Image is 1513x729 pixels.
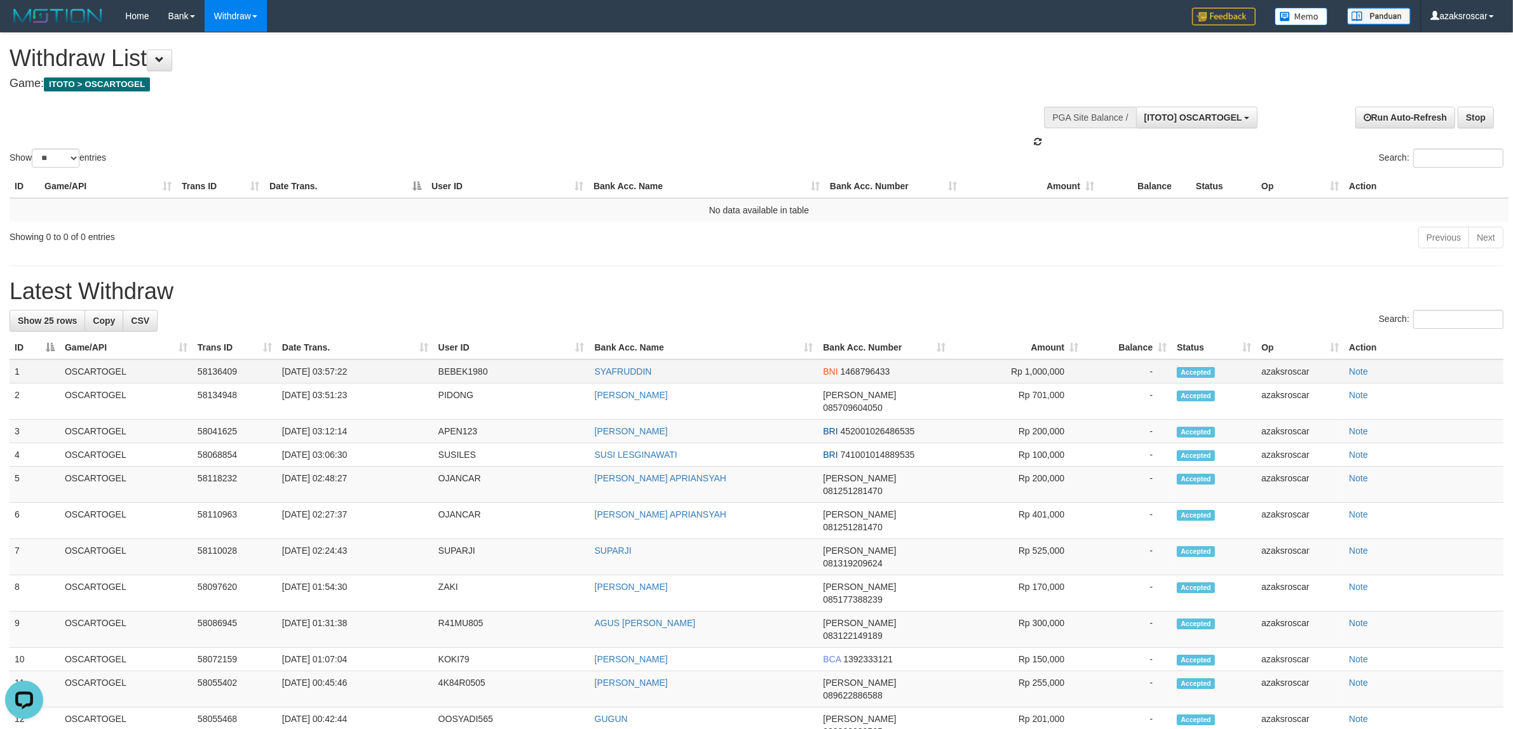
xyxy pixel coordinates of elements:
[177,175,264,198] th: Trans ID: activate to sort column ascending
[1044,107,1136,128] div: PGA Site Balance /
[1083,671,1172,707] td: -
[1469,227,1503,248] a: Next
[1344,175,1509,198] th: Action
[1083,575,1172,612] td: -
[823,509,896,519] span: [PERSON_NAME]
[433,384,590,420] td: PIDONG
[60,420,193,443] td: OSCARTOGEL
[595,366,652,377] a: SYAFRUDDIN
[1349,473,1368,483] a: Note
[841,426,915,436] span: Copy 452001026486535 to clipboard
[1083,503,1172,539] td: -
[277,539,433,575] td: [DATE] 02:24:43
[60,612,193,648] td: OSCARTOGEL
[951,648,1083,671] td: Rp 150,000
[10,575,60,612] td: 8
[10,46,996,71] h1: Withdraw List
[1099,175,1191,198] th: Balance
[1349,618,1368,628] a: Note
[10,77,996,90] h4: Game:
[1083,420,1172,443] td: -
[1349,509,1368,519] a: Note
[823,654,841,664] span: BCA
[1349,545,1368,556] a: Note
[193,575,277,612] td: 58097620
[277,420,433,443] td: [DATE] 03:12:14
[823,558,882,568] span: Copy 081319209624 to clipboard
[588,175,825,198] th: Bank Acc. Name: activate to sort column ascending
[264,175,426,198] th: Date Trans.: activate to sort column descending
[1083,539,1172,575] td: -
[951,539,1083,575] td: Rp 525,000
[1192,8,1256,25] img: Feedback.jpg
[1256,175,1344,198] th: Op: activate to sort column ascending
[1177,474,1215,485] span: Accepted
[1256,384,1344,420] td: azaksroscar
[10,225,621,243] div: Showing 0 to 0 of 0 entries
[433,539,590,575] td: SUPARJI
[193,539,277,575] td: 58110028
[1177,427,1215,438] span: Accepted
[10,359,60,384] td: 1
[433,359,590,384] td: BEBEK1980
[10,279,1503,304] h1: Latest Withdraw
[1349,714,1368,724] a: Note
[131,316,149,326] span: CSV
[595,545,632,556] a: SUPARJI
[433,336,590,359] th: User ID: activate to sort column ascending
[1349,390,1368,400] a: Note
[1349,654,1368,664] a: Note
[1349,678,1368,688] a: Note
[1355,107,1455,128] a: Run Auto-Refresh
[10,149,106,168] label: Show entries
[277,384,433,420] td: [DATE] 03:51:23
[1349,582,1368,592] a: Note
[1344,336,1503,359] th: Action
[1177,367,1215,378] span: Accepted
[1256,671,1344,707] td: azaksroscar
[433,503,590,539] td: OJANCAR
[10,175,39,198] th: ID
[39,175,177,198] th: Game/API: activate to sort column ascending
[951,420,1083,443] td: Rp 200,000
[595,390,668,400] a: [PERSON_NAME]
[823,522,882,532] span: Copy 081251281470 to clipboard
[60,467,193,503] td: OSCARTOGEL
[843,654,893,664] span: Copy 1392333121 to clipboard
[595,450,677,460] a: SUSI LESGINAWATI
[1349,366,1368,377] a: Note
[823,403,882,413] span: Copy 085709604050 to clipboard
[1256,359,1344,384] td: azaksroscar
[85,310,123,331] a: Copy
[433,420,590,443] td: APEN123
[1177,655,1215,665] span: Accepted
[1379,310,1503,329] label: Search:
[1275,8,1328,25] img: Button%20Memo.svg
[823,486,882,496] span: Copy 081251281470 to clipboard
[60,575,193,612] td: OSCARTOGEL
[1191,175,1256,198] th: Status
[10,310,85,331] a: Show 25 rows
[595,582,668,592] a: [PERSON_NAME]
[277,503,433,539] td: [DATE] 02:27:37
[277,443,433,467] td: [DATE] 03:06:30
[1177,582,1215,593] span: Accepted
[1256,443,1344,467] td: azaksroscar
[277,336,433,359] th: Date Trans.: activate to sort column ascending
[1349,450,1368,460] a: Note
[277,359,433,384] td: [DATE] 03:57:22
[10,420,60,443] td: 3
[1177,391,1215,401] span: Accepted
[60,384,193,420] td: OSCARTOGEL
[1256,420,1344,443] td: azaksroscar
[193,671,277,707] td: 58055402
[1256,336,1344,359] th: Op: activate to sort column ascending
[60,443,193,467] td: OSCARTOGEL
[10,539,60,575] td: 7
[10,198,1509,222] td: No data available in table
[433,648,590,671] td: KOKI79
[1177,510,1215,521] span: Accepted
[951,467,1083,503] td: Rp 200,000
[1177,714,1215,725] span: Accepted
[951,671,1083,707] td: Rp 255,000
